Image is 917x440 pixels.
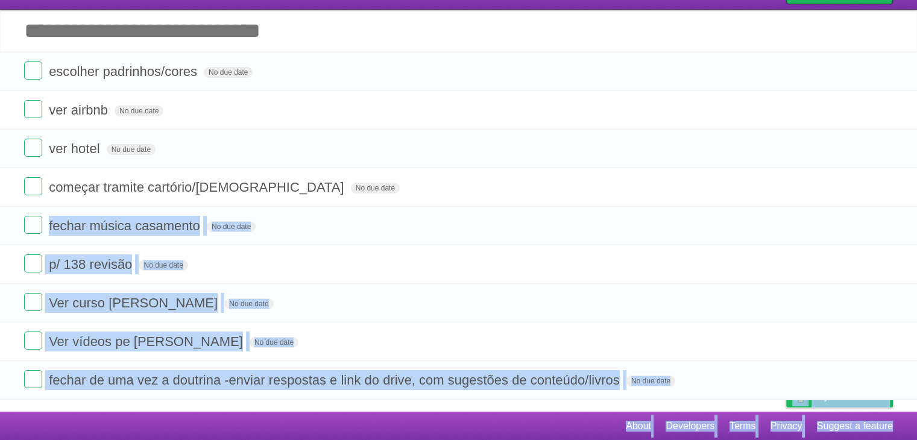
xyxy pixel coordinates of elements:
[49,141,102,156] span: ver hotel
[770,415,802,438] a: Privacy
[351,183,400,193] span: No due date
[811,386,887,407] span: Buy me a coffee
[626,415,651,438] a: About
[24,293,42,311] label: Done
[49,257,135,272] span: p/ 138 revisão
[24,61,42,80] label: Done
[207,221,256,232] span: No due date
[24,216,42,234] label: Done
[139,260,187,271] span: No due date
[24,177,42,195] label: Done
[49,334,246,349] span: Ver vídeos pe [PERSON_NAME]
[626,376,675,386] span: No due date
[666,415,714,438] a: Developers
[224,298,273,309] span: No due date
[204,67,253,78] span: No due date
[730,415,756,438] a: Terms
[24,254,42,272] label: Done
[49,372,623,388] span: fechar de uma vez a doutrina -enviar respostas e link do drive, com sugestões de conteúdo/livros
[49,64,200,79] span: escolher padrinhos/cores
[24,100,42,118] label: Done
[250,337,298,348] span: No due date
[24,332,42,350] label: Done
[24,139,42,157] label: Done
[24,370,42,388] label: Done
[115,105,163,116] span: No due date
[817,415,893,438] a: Suggest a feature
[49,102,111,118] span: ver airbnb
[49,180,347,195] span: começar tramite cartório/[DEMOGRAPHIC_DATA]
[49,295,221,310] span: Ver curso [PERSON_NAME]
[107,144,156,155] span: No due date
[49,218,203,233] span: fechar música casamento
